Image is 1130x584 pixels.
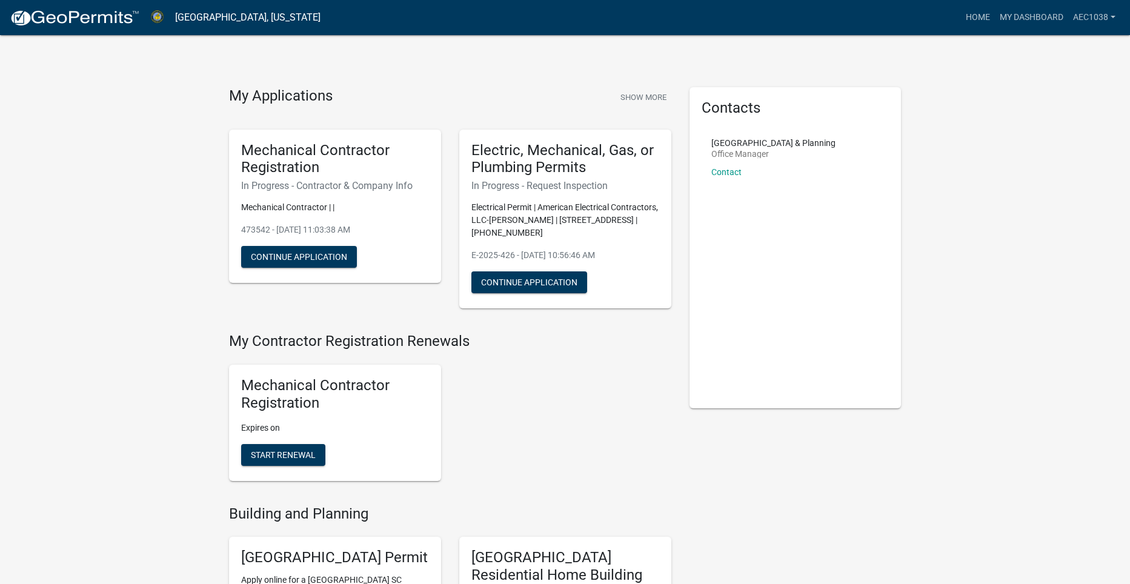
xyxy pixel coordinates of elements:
[251,450,316,459] span: Start Renewal
[241,549,429,566] h5: [GEOGRAPHIC_DATA] Permit
[471,271,587,293] button: Continue Application
[471,142,659,177] h5: Electric, Mechanical, Gas, or Plumbing Permits
[241,224,429,236] p: 473542 - [DATE] 11:03:38 AM
[1068,6,1120,29] a: AEC1038
[229,333,671,490] wm-registration-list-section: My Contractor Registration Renewals
[241,377,429,412] h5: Mechanical Contractor Registration
[229,505,671,523] h4: Building and Planning
[961,6,995,29] a: Home
[471,201,659,239] p: Electrical Permit | American Electrical Contractors, LLC-[PERSON_NAME] | [STREET_ADDRESS] | [PHON...
[241,142,429,177] h5: Mechanical Contractor Registration
[241,246,357,268] button: Continue Application
[175,7,321,28] a: [GEOGRAPHIC_DATA], [US_STATE]
[711,139,836,147] p: [GEOGRAPHIC_DATA] & Planning
[471,180,659,191] h6: In Progress - Request Inspection
[241,201,429,214] p: Mechanical Contractor | |
[149,9,165,25] img: Abbeville County, South Carolina
[241,180,429,191] h6: In Progress - Contractor & Company Info
[711,167,742,177] a: Contact
[471,249,659,262] p: E-2025-426 - [DATE] 10:56:46 AM
[711,150,836,158] p: Office Manager
[241,444,325,466] button: Start Renewal
[229,87,333,105] h4: My Applications
[702,99,889,117] h5: Contacts
[616,87,671,107] button: Show More
[995,6,1068,29] a: My Dashboard
[241,422,429,434] p: Expires on
[229,333,671,350] h4: My Contractor Registration Renewals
